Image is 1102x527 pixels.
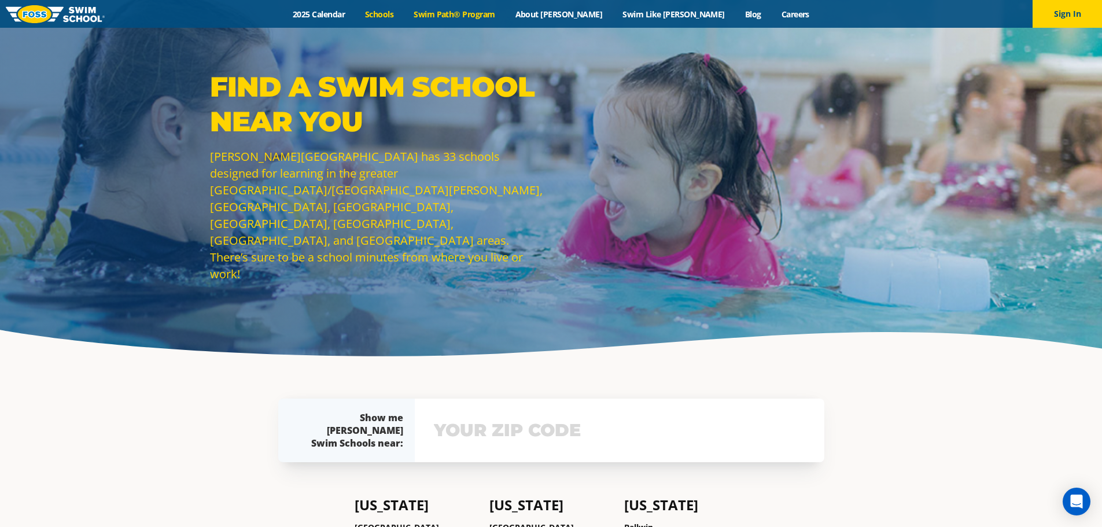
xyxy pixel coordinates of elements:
a: Swim Like [PERSON_NAME] [613,9,735,20]
p: Find a Swim School Near You [210,69,546,139]
a: About [PERSON_NAME] [505,9,613,20]
a: Careers [771,9,819,20]
p: [PERSON_NAME][GEOGRAPHIC_DATA] has 33 schools designed for learning in the greater [GEOGRAPHIC_DA... [210,148,546,282]
div: Open Intercom Messenger [1063,488,1090,515]
h4: [US_STATE] [489,497,613,513]
img: FOSS Swim School Logo [6,5,105,23]
a: 2025 Calendar [283,9,355,20]
a: Swim Path® Program [404,9,505,20]
div: Show me [PERSON_NAME] Swim Schools near: [301,411,403,449]
a: Schools [355,9,404,20]
input: YOUR ZIP CODE [431,414,808,447]
a: Blog [735,9,771,20]
h4: [US_STATE] [624,497,747,513]
h4: [US_STATE] [355,497,478,513]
